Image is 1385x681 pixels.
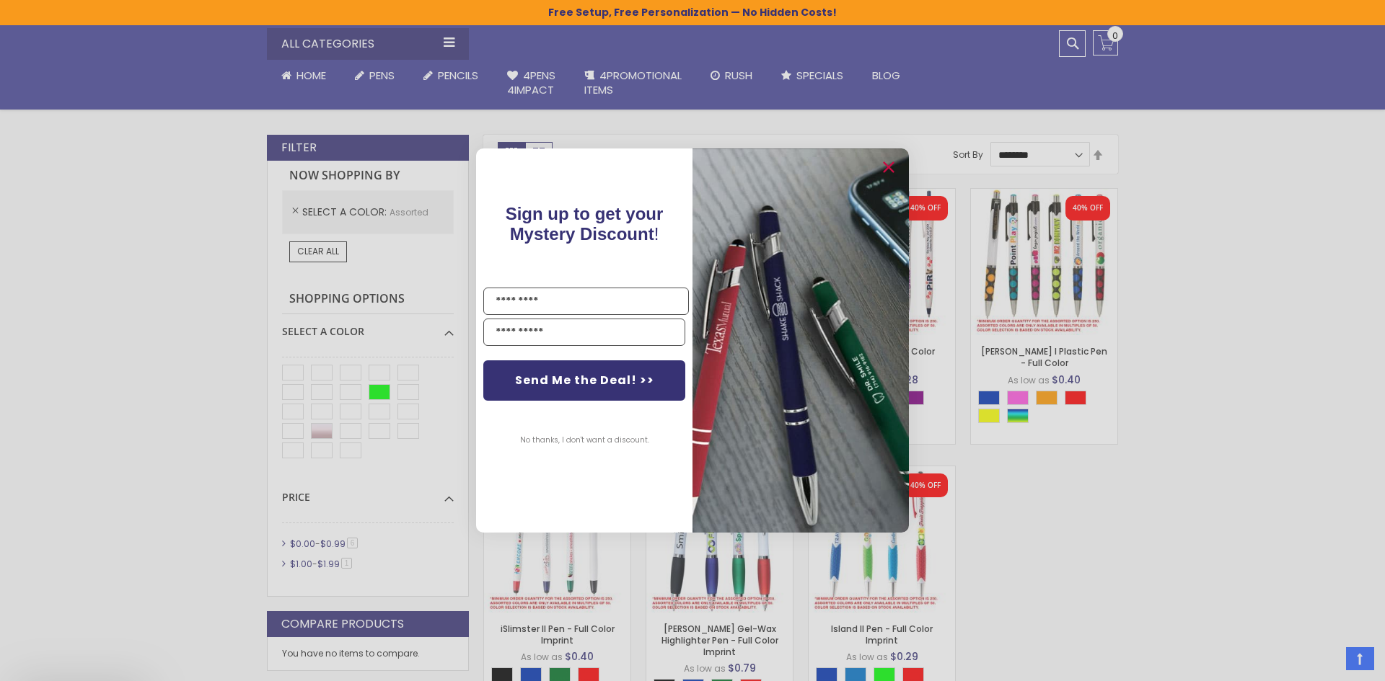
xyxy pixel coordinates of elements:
span: ! [506,204,664,244]
button: No thanks, I don't want a discount. [513,422,656,458]
span: Sign up to get your Mystery Discount [506,204,664,244]
iframe: Google Customer Reviews [1266,642,1385,681]
button: Close dialog [877,156,900,179]
button: Send Me the Deal! >> [483,360,685,401]
img: pop-up-image [692,148,909,533]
